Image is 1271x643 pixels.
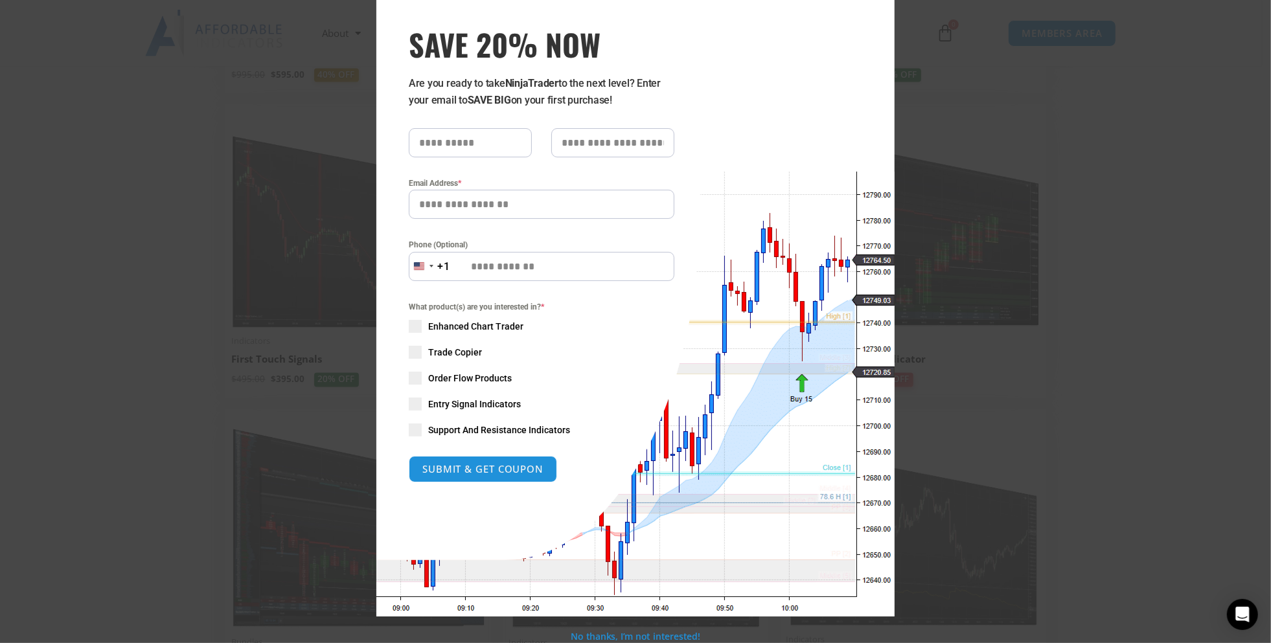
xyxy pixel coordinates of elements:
[428,423,570,436] span: Support And Resistance Indicators
[428,372,512,385] span: Order Flow Products
[571,630,700,642] a: No thanks, I’m not interested!
[409,252,450,281] button: Selected country
[1227,599,1258,630] div: Open Intercom Messenger
[428,320,523,333] span: Enhanced Chart Trader
[409,320,674,333] label: Enhanced Chart Trader
[409,238,674,251] label: Phone (Optional)
[409,177,674,190] label: Email Address
[409,346,674,359] label: Trade Copier
[409,423,674,436] label: Support And Resistance Indicators
[409,372,674,385] label: Order Flow Products
[437,258,450,275] div: +1
[409,398,674,411] label: Entry Signal Indicators
[428,346,482,359] span: Trade Copier
[409,75,674,109] p: Are you ready to take to the next level? Enter your email to on your first purchase!
[409,300,674,313] span: What product(s) are you interested in?
[428,398,521,411] span: Entry Signal Indicators
[409,26,674,62] h3: SAVE 20% NOW
[468,94,511,106] strong: SAVE BIG
[409,456,557,482] button: SUBMIT & GET COUPON
[505,77,558,89] strong: NinjaTrader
